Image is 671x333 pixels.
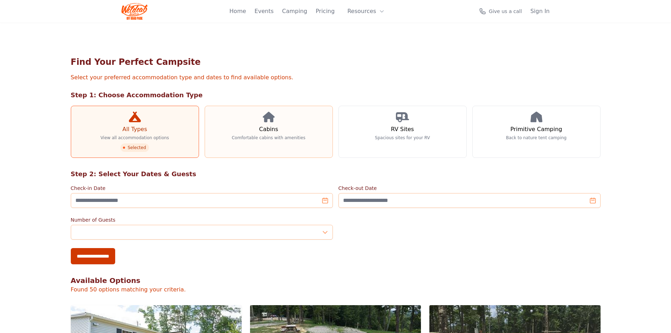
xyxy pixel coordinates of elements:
[506,135,567,141] p: Back to nature tent camping
[71,285,601,294] p: Found 50 options matching your criteria.
[71,185,333,192] label: Check-in Date
[71,73,601,82] p: Select your preferred accommodation type and dates to find available options.
[71,276,601,285] h2: Available Options
[316,7,335,16] a: Pricing
[255,7,274,16] a: Events
[259,125,278,134] h3: Cabins
[530,7,550,16] a: Sign In
[391,125,414,134] h3: RV Sites
[338,185,601,192] label: Check-out Date
[479,8,522,15] a: Give us a call
[232,135,305,141] p: Comfortable cabins with amenities
[375,135,430,141] p: Spacious sites for your RV
[343,4,389,18] button: Resources
[338,106,467,158] a: RV Sites Spacious sites for your RV
[122,3,148,20] img: Wildcat Logo
[71,90,601,100] h2: Step 1: Choose Accommodation Type
[71,56,601,68] h1: Find Your Perfect Campsite
[510,125,562,134] h3: Primitive Camping
[71,216,333,223] label: Number of Guests
[472,106,601,158] a: Primitive Camping Back to nature tent camping
[71,106,199,158] a: All Types View all accommodation options Selected
[71,169,601,179] h2: Step 2: Select Your Dates & Guests
[205,106,333,158] a: Cabins Comfortable cabins with amenities
[122,125,147,134] h3: All Types
[282,7,307,16] a: Camping
[100,135,169,141] p: View all accommodation options
[229,7,246,16] a: Home
[120,143,149,152] span: Selected
[489,8,522,15] span: Give us a call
